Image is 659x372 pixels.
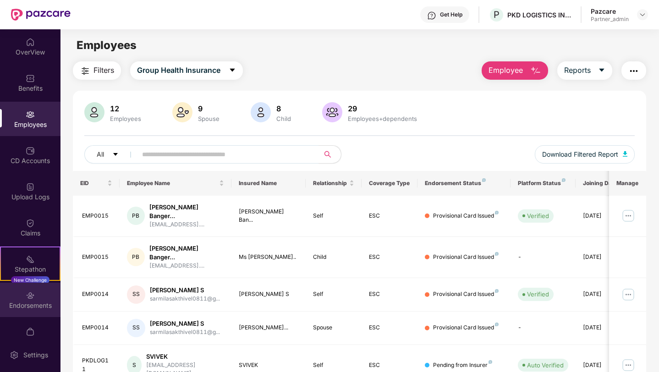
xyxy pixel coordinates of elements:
div: [PERSON_NAME] S [150,319,220,328]
span: Filters [93,65,114,76]
div: Child [275,115,293,122]
img: svg+xml;base64,PHN2ZyB4bWxucz0iaHR0cDovL3d3dy53My5vcmcvMjAwMC9zdmciIHdpZHRoPSI4IiBoZWlnaHQ9IjgiIH... [495,211,499,214]
div: [PERSON_NAME] Banger... [149,244,224,262]
img: svg+xml;base64,PHN2ZyBpZD0iRW5kb3JzZW1lbnRzIiB4bWxucz0iaHR0cDovL3d3dy53My5vcmcvMjAwMC9zdmciIHdpZH... [26,291,35,300]
div: Ms [PERSON_NAME].. [239,253,299,262]
img: svg+xml;base64,PHN2ZyB4bWxucz0iaHR0cDovL3d3dy53My5vcmcvMjAwMC9zdmciIHhtbG5zOnhsaW5rPSJodHRwOi8vd3... [623,151,627,157]
img: svg+xml;base64,PHN2ZyBpZD0iU2V0dGluZy0yMHgyMCIgeG1sbnM9Imh0dHA6Ly93d3cudzMub3JnLzIwMDAvc3ZnIiB3aW... [10,350,19,360]
div: ESC [369,323,410,332]
button: Allcaret-down [84,145,140,164]
div: [EMAIL_ADDRESS].... [149,220,224,229]
img: svg+xml;base64,PHN2ZyB4bWxucz0iaHR0cDovL3d3dy53My5vcmcvMjAwMC9zdmciIHhtbG5zOnhsaW5rPSJodHRwOi8vd3... [84,102,104,122]
div: sarmilasakthivel0811@g... [150,328,220,337]
div: [PERSON_NAME] S [150,286,220,295]
img: svg+xml;base64,PHN2ZyBpZD0iSG9tZSIgeG1sbnM9Imh0dHA6Ly93d3cudzMub3JnLzIwMDAvc3ZnIiB3aWR0aD0iMjAiIG... [26,38,35,47]
th: Insured Name [231,171,306,196]
th: EID [73,171,120,196]
div: PKD LOGISTICS INDIA PRIVATE LIMITED [507,11,571,19]
th: Employee Name [120,171,231,196]
img: svg+xml;base64,PHN2ZyB4bWxucz0iaHR0cDovL3d3dy53My5vcmcvMjAwMC9zdmciIHhtbG5zOnhsaW5rPSJodHRwOi8vd3... [530,66,541,77]
img: svg+xml;base64,PHN2ZyBpZD0iVXBsb2FkX0xvZ3MiIGRhdGEtbmFtZT0iVXBsb2FkIExvZ3MiIHhtbG5zPSJodHRwOi8vd3... [26,182,35,191]
span: Relationship [313,180,347,187]
div: ESC [369,290,410,299]
img: svg+xml;base64,PHN2ZyBpZD0iQ2xhaW0iIHhtbG5zPSJodHRwOi8vd3d3LnczLm9yZy8yMDAwL3N2ZyIgd2lkdGg9IjIwIi... [26,219,35,228]
div: EMP0015 [82,253,112,262]
img: svg+xml;base64,PHN2ZyB4bWxucz0iaHR0cDovL3d3dy53My5vcmcvMjAwMC9zdmciIHdpZHRoPSI4IiBoZWlnaHQ9IjgiIH... [489,360,492,364]
button: Download Filtered Report [535,145,635,164]
div: Self [313,212,354,220]
div: Partner_admin [591,16,629,23]
img: svg+xml;base64,PHN2ZyB4bWxucz0iaHR0cDovL3d3dy53My5vcmcvMjAwMC9zdmciIHdpZHRoPSI4IiBoZWlnaHQ9IjgiIH... [562,178,566,182]
div: Child [313,253,354,262]
th: Joining Date [576,171,632,196]
div: Employees+dependents [346,115,419,122]
div: Provisional Card Issued [433,323,499,332]
div: ESC [369,253,410,262]
div: [PERSON_NAME] S [239,290,299,299]
div: Verified [527,290,549,299]
div: Auto Verified [527,361,564,370]
div: EMP0014 [82,323,112,332]
div: 12 [108,104,143,113]
span: Employee Name [127,180,217,187]
img: svg+xml;base64,PHN2ZyB4bWxucz0iaHR0cDovL3d3dy53My5vcmcvMjAwMC9zdmciIHdpZHRoPSI4IiBoZWlnaHQ9IjgiIH... [482,178,486,182]
div: 9 [196,104,221,113]
div: ESC [369,212,410,220]
div: ESC [369,361,410,370]
div: New Challenge [11,276,49,284]
div: Spouse [196,115,221,122]
div: Spouse [313,323,354,332]
div: [PERSON_NAME] Banger... [149,203,224,220]
img: svg+xml;base64,PHN2ZyBpZD0iRHJvcGRvd24tMzJ4MzIiIHhtbG5zPSJodHRwOi8vd3d3LnczLm9yZy8yMDAwL3N2ZyIgd2... [639,11,646,18]
img: svg+xml;base64,PHN2ZyB4bWxucz0iaHR0cDovL3d3dy53My5vcmcvMjAwMC9zdmciIHhtbG5zOnhsaW5rPSJodHRwOi8vd3... [251,102,271,122]
div: Self [313,290,354,299]
div: [EMAIL_ADDRESS].... [149,262,224,270]
span: All [97,149,104,159]
img: manageButton [621,208,636,223]
div: [DATE] [583,323,624,332]
img: svg+xml;base64,PHN2ZyB4bWxucz0iaHR0cDovL3d3dy53My5vcmcvMjAwMC9zdmciIHhtbG5zOnhsaW5rPSJodHRwOi8vd3... [172,102,192,122]
img: svg+xml;base64,PHN2ZyB4bWxucz0iaHR0cDovL3d3dy53My5vcmcvMjAwMC9zdmciIHhtbG5zOnhsaW5rPSJodHRwOi8vd3... [322,102,342,122]
div: SS [127,319,145,337]
div: [PERSON_NAME]... [239,323,299,332]
div: PB [127,207,145,225]
img: svg+xml;base64,PHN2ZyBpZD0iTXlfT3JkZXJzIiBkYXRhLW5hbWU9Ik15IE9yZGVycyIgeG1sbnM9Imh0dHA6Ly93d3cudz... [26,327,35,336]
img: svg+xml;base64,PHN2ZyBpZD0iRW1wbG95ZWVzIiB4bWxucz0iaHR0cDovL3d3dy53My5vcmcvMjAwMC9zdmciIHdpZHRoPS... [26,110,35,119]
div: Settings [21,350,51,360]
span: P [494,9,500,20]
div: [DATE] [583,212,624,220]
div: Pending from Insurer [433,361,492,370]
img: manageButton [621,287,636,302]
div: Pazcare [591,7,629,16]
div: Self [313,361,354,370]
th: Coverage Type [362,171,417,196]
span: Employee [489,65,523,76]
img: svg+xml;base64,PHN2ZyB4bWxucz0iaHR0cDovL3d3dy53My5vcmcvMjAwMC9zdmciIHdpZHRoPSIyMSIgaGVpZ2h0PSIyMC... [26,255,35,264]
div: Employees [108,115,143,122]
img: svg+xml;base64,PHN2ZyBpZD0iQmVuZWZpdHMiIHhtbG5zPSJodHRwOi8vd3d3LnczLm9yZy8yMDAwL3N2ZyIgd2lkdGg9Ij... [26,74,35,83]
td: - [511,312,576,345]
div: Get Help [440,11,462,18]
div: Verified [527,211,549,220]
div: 29 [346,104,419,113]
th: Relationship [306,171,362,196]
img: svg+xml;base64,PHN2ZyB4bWxucz0iaHR0cDovL3d3dy53My5vcmcvMjAwMC9zdmciIHdpZHRoPSIyNCIgaGVpZ2h0PSIyNC... [80,66,91,77]
span: Group Health Insurance [137,65,220,76]
span: Reports [564,65,591,76]
span: caret-down [598,66,605,75]
div: Provisional Card Issued [433,290,499,299]
div: [PERSON_NAME] Ban... [239,208,299,225]
button: search [319,145,341,164]
img: svg+xml;base64,PHN2ZyB4bWxucz0iaHR0cDovL3d3dy53My5vcmcvMjAwMC9zdmciIHdpZHRoPSI4IiBoZWlnaHQ9IjgiIH... [495,252,499,256]
button: Reportscaret-down [557,61,612,80]
span: Employees [77,38,137,52]
div: sarmilasakthivel0811@g... [150,295,220,303]
span: caret-down [229,66,236,75]
div: SS [127,285,145,304]
button: Employee [482,61,548,80]
img: New Pazcare Logo [11,9,71,21]
img: svg+xml;base64,PHN2ZyBpZD0iSGVscC0zMngzMiIgeG1sbnM9Imh0dHA6Ly93d3cudzMub3JnLzIwMDAvc3ZnIiB3aWR0aD... [427,11,436,20]
span: caret-down [112,151,119,159]
img: svg+xml;base64,PHN2ZyB4bWxucz0iaHR0cDovL3d3dy53My5vcmcvMjAwMC9zdmciIHdpZHRoPSI4IiBoZWlnaHQ9IjgiIH... [495,289,499,293]
span: Download Filtered Report [542,149,618,159]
